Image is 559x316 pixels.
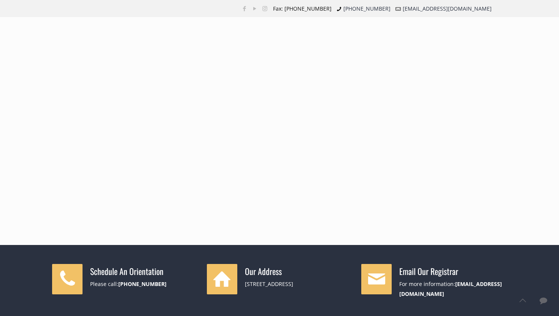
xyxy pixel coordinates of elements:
[251,5,259,12] a: YouTube icon
[399,279,507,299] div: For more information:
[399,266,507,276] h4: Email Our Registrar
[245,266,353,276] h4: Our Address
[118,280,167,288] a: [PHONE_NUMBER]
[515,292,530,308] a: Back to top icon
[343,5,391,12] a: [PHONE_NUMBER]
[90,279,198,289] div: Please call:
[245,279,353,289] div: [STREET_ADDRESS]
[394,5,402,12] i: mail
[403,5,492,12] a: [EMAIL_ADDRESS][DOMAIN_NAME]
[90,266,198,276] h4: Schedule An Orientation
[335,5,343,12] i: phone
[261,5,269,12] a: Instagram icon
[240,5,248,12] a: Facebook icon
